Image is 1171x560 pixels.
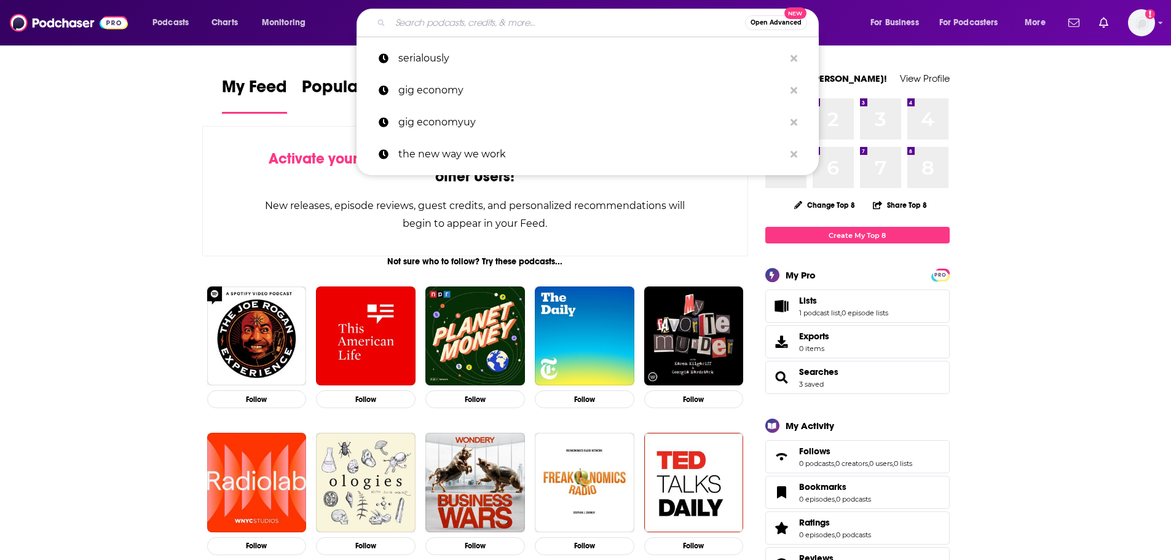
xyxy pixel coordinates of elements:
[207,537,307,555] button: Follow
[939,14,998,31] span: For Podcasters
[933,270,948,280] span: PRO
[835,495,836,503] span: ,
[316,286,416,386] img: This American Life
[398,42,784,74] p: serialously
[207,433,307,532] img: Radiolab
[10,11,128,34] img: Podchaser - Follow, Share and Rate Podcasts
[770,484,794,501] a: Bookmarks
[868,459,869,468] span: ,
[765,290,950,323] span: Lists
[765,227,950,243] a: Create My Top 8
[799,331,829,342] span: Exports
[765,476,950,509] span: Bookmarks
[222,76,287,105] span: My Feed
[799,517,830,528] span: Ratings
[900,73,950,84] a: View Profile
[842,309,888,317] a: 0 episode lists
[390,13,745,33] input: Search podcasts, credits, & more...
[207,286,307,386] a: The Joe Rogan Experience
[799,295,888,306] a: Lists
[1145,9,1155,19] svg: Add a profile image
[770,519,794,537] a: Ratings
[264,150,687,186] div: by following Podcasts, Creators, Lists, and other Users!
[535,537,634,555] button: Follow
[425,286,525,386] img: Planet Money
[786,269,816,281] div: My Pro
[264,197,687,232] div: New releases, episode reviews, guest credits, and personalized recommendations will begin to appe...
[644,433,744,532] img: TED Talks Daily
[1128,9,1155,36] button: Show profile menu
[799,344,829,353] span: 0 items
[799,366,838,377] a: Searches
[398,138,784,170] p: the new way we work
[834,459,835,468] span: ,
[144,13,205,33] button: open menu
[644,390,744,408] button: Follow
[644,537,744,555] button: Follow
[368,9,830,37] div: Search podcasts, credits, & more...
[799,530,835,539] a: 0 episodes
[799,459,834,468] a: 0 podcasts
[765,361,950,394] span: Searches
[770,448,794,465] a: Follows
[1094,12,1113,33] a: Show notifications dropdown
[786,420,834,432] div: My Activity
[870,14,919,31] span: For Business
[425,433,525,532] img: Business Wars
[316,390,416,408] button: Follow
[535,433,634,532] img: Freakonomics Radio
[799,481,846,492] span: Bookmarks
[302,76,406,114] a: Popular Feed
[872,193,928,217] button: Share Top 8
[222,76,287,114] a: My Feed
[799,380,824,388] a: 3 saved
[262,14,306,31] span: Monitoring
[357,42,819,74] a: serialously
[840,309,842,317] span: ,
[535,390,634,408] button: Follow
[784,7,806,19] span: New
[799,495,835,503] a: 0 episodes
[799,309,840,317] a: 1 podcast list
[203,13,245,33] a: Charts
[770,298,794,315] a: Lists
[1063,12,1084,33] a: Show notifications dropdown
[933,270,948,279] a: PRO
[398,74,784,106] p: gig economy
[765,73,887,84] a: Welcome [PERSON_NAME]!
[799,295,817,306] span: Lists
[869,459,893,468] a: 0 users
[765,511,950,545] span: Ratings
[1128,9,1155,36] img: User Profile
[770,333,794,350] span: Exports
[398,106,784,138] p: gig economyuy
[836,495,871,503] a: 0 podcasts
[357,74,819,106] a: gig economy
[425,390,525,408] button: Follow
[357,138,819,170] a: the new way we work
[316,433,416,532] img: Ologies with Alie Ward
[202,256,749,267] div: Not sure who to follow? Try these podcasts...
[836,530,871,539] a: 0 podcasts
[931,13,1016,33] button: open menu
[799,446,912,457] a: Follows
[894,459,912,468] a: 0 lists
[799,446,830,457] span: Follows
[799,481,871,492] a: Bookmarks
[644,286,744,386] img: My Favorite Murder with Karen Kilgariff and Georgia Hardstark
[211,14,238,31] span: Charts
[751,20,802,26] span: Open Advanced
[425,537,525,555] button: Follow
[535,286,634,386] img: The Daily
[253,13,321,33] button: open menu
